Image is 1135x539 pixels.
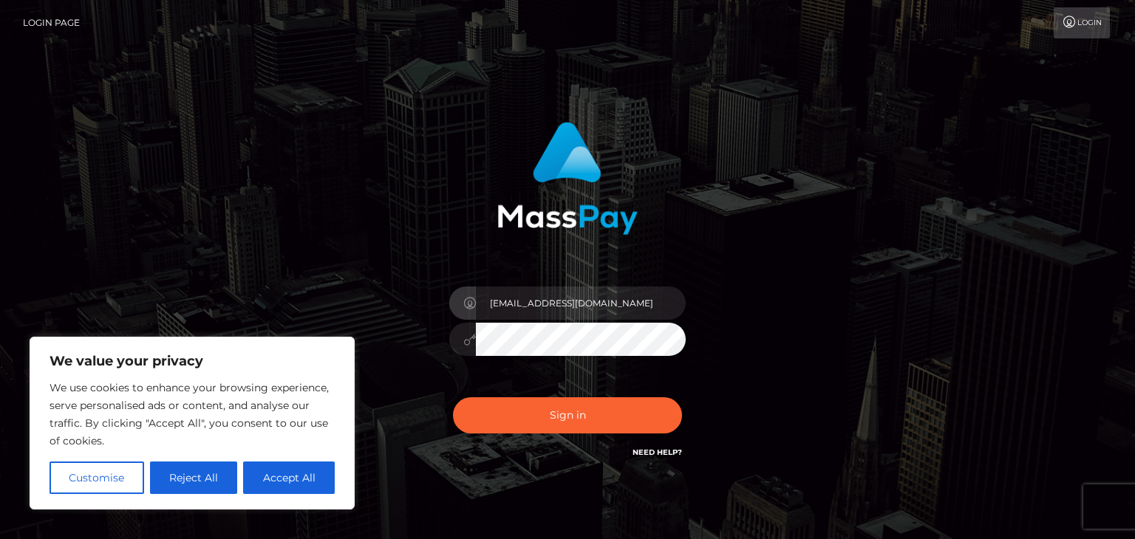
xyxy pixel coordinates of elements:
button: Customise [50,461,144,494]
a: Login [1054,7,1110,38]
button: Accept All [243,461,335,494]
p: We use cookies to enhance your browsing experience, serve personalised ads or content, and analys... [50,379,335,450]
div: We value your privacy [30,337,355,509]
p: We value your privacy [50,352,335,370]
img: MassPay Login [497,122,638,235]
a: Need Help? [633,447,682,457]
button: Reject All [150,461,238,494]
a: Login Page [23,7,80,38]
button: Sign in [453,397,682,433]
input: Username... [476,286,686,320]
